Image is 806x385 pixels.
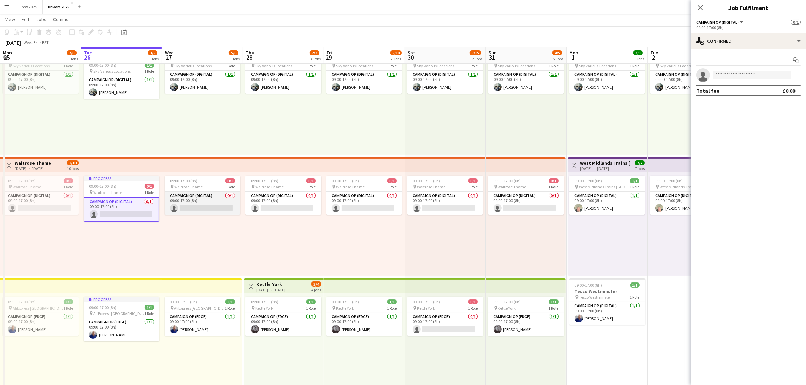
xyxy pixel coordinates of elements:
div: [DATE] → [DATE] [580,166,630,171]
span: 1 Role [387,305,397,311]
span: Mon [569,50,578,56]
span: AliExpress [GEOGRAPHIC_DATA] [13,305,63,311]
span: Campaign Op (Digital) [696,20,739,25]
span: Sky Various Locations [579,63,616,68]
span: 0/1 [225,178,235,183]
app-card-role: Campaign Op (Digital)0/109:00-17:00 (8h) [407,192,483,215]
span: Fri [327,50,332,56]
span: West Midlands Trains [GEOGRAPHIC_DATA] [660,184,711,189]
span: 1/1 [630,282,640,288]
span: 4/5 [552,50,562,55]
span: 0/1 [468,178,478,183]
app-card-role: Campaign Op (Digital)1/109:00-17:00 (8h)[PERSON_NAME] [245,71,321,94]
span: 26 [83,53,92,61]
span: 1 Role [468,305,478,311]
span: AliExpress [GEOGRAPHIC_DATA] [93,311,144,316]
span: 0/1 [145,184,154,189]
div: 09:00-17:00 (8h)0/1 Kettle York1 RoleCampaign Op (Edge)0/109:00-17:00 (8h) [407,297,483,336]
span: 09:00-17:00 (8h) [89,305,116,310]
div: 09:00-17:00 (8h)1/1 AliExpress [GEOGRAPHIC_DATA]1 RoleCampaign Op (Edge)1/109:00-17:00 (8h)[PERSO... [165,297,240,336]
span: 1 Role [387,63,397,68]
app-card-role: Campaign Op (Edge)1/109:00-17:00 (8h)[PERSON_NAME] [165,313,240,336]
span: 7/15 [470,50,481,55]
div: Total fee [696,87,719,94]
app-card-role: Campaign Op (Digital)0/109:00-17:00 (8h) [165,192,240,215]
span: 1 Role [549,63,559,68]
app-job-card: 09:00-17:00 (8h)1/1 Kettle York1 RoleCampaign Op (Edge)1/109:00-17:00 (8h)[PERSON_NAME] [326,297,402,336]
app-card-role: Campaign Op (Digital)1/109:00-17:00 (8h)[PERSON_NAME] [650,71,726,94]
span: 09:00-17:00 (8h) [574,178,602,183]
span: Waitrose Thame [255,184,284,189]
span: 25 [2,53,12,61]
div: 09:00-17:00 (8h)0/1 Waitrose Thame1 RoleCampaign Op (Digital)0/109:00-17:00 (8h) [165,176,240,215]
span: Sky Various Locations [93,69,131,74]
span: 3/3 [633,50,643,55]
app-job-card: 09:00-17:00 (8h)1/1 West Midlands Trains [GEOGRAPHIC_DATA]1 RoleCampaign Op (Digital)1/109:00-17:... [569,176,645,215]
span: Tesco Westminster [579,295,611,300]
app-job-card: 09:00-17:00 (8h)0/1 Waitrose Thame1 RoleCampaign Op (Digital)0/109:00-17:00 (8h) [407,176,483,215]
app-card-role: Campaign Op (Digital)1/109:00-17:00 (8h)[PERSON_NAME] [165,71,240,94]
div: 4 jobs [311,287,321,292]
span: Sky Various Locations [336,63,373,68]
span: 0/1 [549,178,559,183]
app-job-card: 09:00-17:00 (8h)1/1 Kettle York1 RoleCampaign Op (Edge)1/109:00-17:00 (8h)[PERSON_NAME] [245,297,321,336]
button: Drivers 2025 [43,0,75,14]
span: 1/1 [387,299,397,304]
div: [DATE] → [DATE] [256,287,285,292]
span: View [5,16,15,22]
span: 09:00-17:00 (8h) [89,63,116,68]
span: Edit [22,16,29,22]
span: 5/10 [390,50,402,55]
span: 7/7 [635,160,645,165]
span: 09:00-17:00 (8h) [575,282,602,288]
span: Comms [53,16,68,22]
span: 09:00-17:00 (8h) [89,184,116,189]
span: Kettle York [417,305,435,311]
span: 2/3 [310,50,319,55]
span: Kettle York [255,305,273,311]
div: 09:00-17:00 (8h) [696,25,801,30]
span: 1 Role [306,184,316,189]
span: 2 [649,53,658,61]
span: Tue [650,50,658,56]
div: In progress [84,297,159,302]
div: In progress [84,176,159,181]
span: Sky Various Locations [660,63,697,68]
span: 09:00-17:00 (8h) [413,178,440,183]
app-card-role: Campaign Op (Digital)1/109:00-17:00 (8h)[PERSON_NAME] [569,71,645,94]
span: Kettle York [336,305,354,311]
app-job-card: 09:00-17:00 (8h)0/1 Waitrose Thame1 RoleCampaign Op (Digital)0/109:00-17:00 (8h) [245,176,321,215]
span: Sky Various Locations [255,63,292,68]
span: 1 Role [63,305,73,311]
app-job-card: 09:00-17:00 (8h)1/1 Sky Various Locations1 RoleCampaign Op (Digital)1/109:00-17:00 (8h)[PERSON_NAME] [3,54,79,94]
app-card-role: Campaign Op (Digital)1/109:00-17:00 (8h)[PERSON_NAME] [569,192,645,215]
span: Waitrose Thame [93,190,122,195]
span: 31 [487,53,497,61]
span: 1 Role [63,184,73,189]
div: 12 Jobs [470,56,482,61]
div: 09:00-17:00 (8h)0/1 Waitrose Thame1 RoleCampaign Op (Digital)0/109:00-17:00 (8h) [488,176,564,215]
span: Wed [165,50,174,56]
span: 09:00-17:00 (8h) [170,178,197,183]
span: 1/1 [306,299,316,304]
span: 1 Role [549,305,559,311]
app-card-role: Campaign Op (Digital)1/109:00-17:00 (8h)[PERSON_NAME] [326,71,402,94]
span: Mon [3,50,12,56]
app-card-role: Campaign Op (Digital)0/109:00-17:00 (8h) [84,197,159,222]
span: 0/1 [64,178,73,183]
app-job-card: 09:00-17:00 (8h)1/1 Sky Various Locations1 RoleCampaign Op (Digital)1/109:00-17:00 (8h)[PERSON_NAME] [488,54,564,94]
span: 30 [407,53,415,61]
span: 09:00-17:00 (8h) [332,178,359,183]
app-job-card: 09:00-17:00 (8h)0/1 Waitrose Thame1 RoleCampaign Op (Digital)0/109:00-17:00 (8h) [3,176,79,215]
app-job-card: 09:00-17:00 (8h)1/1 Sky Various Locations1 RoleCampaign Op (Digital)1/109:00-17:00 (8h)[PERSON_NAME] [326,54,402,94]
span: 1 Role [468,63,478,68]
app-card-role: Campaign Op (Digital)1/109:00-17:00 (8h)[PERSON_NAME] [3,71,79,94]
span: Tue [84,50,92,56]
div: 09:00-17:00 (8h)1/1 Kettle York1 RoleCampaign Op (Edge)1/109:00-17:00 (8h)[PERSON_NAME] [488,297,564,336]
a: Comms [50,15,71,24]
